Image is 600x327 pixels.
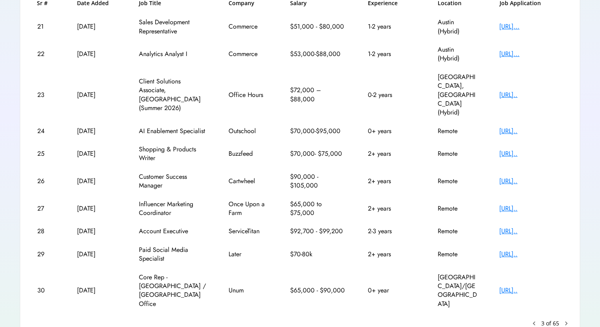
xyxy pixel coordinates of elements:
div: 2+ years [368,177,415,186]
div: Remote [438,149,477,158]
div: Commerce [229,50,268,58]
div: Sales Development Representative [139,18,206,36]
div: [DATE] [77,22,117,31]
div: 2+ years [368,149,415,158]
div: Austin (Hybrid) [438,45,477,63]
div: [GEOGRAPHIC_DATA], [GEOGRAPHIC_DATA] (Hybrid) [438,73,477,117]
div: 2+ years [368,250,415,259]
div: Remote [438,250,477,259]
div: 24 [37,127,55,135]
div: AI Enablement Specialist [139,127,206,135]
div: $70-80k [290,250,346,259]
div: [URL].. [499,227,563,236]
div: [URL].. [499,149,563,158]
div: Office Hours [229,91,268,99]
div: Paid Social Media Specialist [139,246,206,263]
div: Later [229,250,268,259]
div: Once Upon a Farm [229,200,268,218]
div: [URL].. [499,177,563,186]
div: [URL]... [499,22,563,31]
div: [DATE] [77,91,117,99]
div: 29 [37,250,55,259]
div: 0-2 years [368,91,415,99]
div: $65,000 - $90,000 [290,286,346,295]
div: [URL].. [499,250,563,259]
div: 1-2 years [368,50,415,58]
div: $53,000-$88,000 [290,50,346,58]
div: [GEOGRAPHIC_DATA]/[GEOGRAPHIC_DATA] [438,273,477,309]
div: [DATE] [77,227,117,236]
div: Remote [438,177,477,186]
div: 2-3 years [368,227,415,236]
div: $92,700 - $99,200 [290,227,346,236]
div: [URL]... [499,50,563,58]
div: $70,000-$95,000 [290,127,346,135]
div: [URL].. [499,91,563,99]
div: $70,000- $75,000 [290,149,346,158]
div: 28 [37,227,55,236]
div: [DATE] [77,177,117,186]
div: Client Solutions Associate, [GEOGRAPHIC_DATA] (Summer 2026) [139,77,206,113]
div: $72,000 – $88,000 [290,86,346,104]
div: 26 [37,177,55,186]
div: 25 [37,149,55,158]
div: 22 [37,50,55,58]
div: [URL].. [499,127,563,135]
div: Austin (Hybrid) [438,18,477,36]
div: $51,000 - $80,000 [290,22,346,31]
div: Influencer Marketing Coordinator [139,200,206,218]
div: 2+ years [368,204,415,213]
div: $90,000 - $105,000 [290,172,346,190]
div: Cartwheel [229,177,268,186]
div: Analytics Analyst I [139,50,206,58]
div: Unum [229,286,268,295]
div: [URL].. [499,204,563,213]
div: 30 [37,286,55,295]
div: [DATE] [77,50,117,58]
div: 1-2 years [368,22,415,31]
div: Customer Success Manager [139,172,206,190]
div: 23 [37,91,55,99]
div: Outschool [229,127,268,135]
div: [DATE] [77,204,117,213]
div: [DATE] [77,250,117,259]
div: 21 [37,22,55,31]
div: Remote [438,227,477,236]
div: [DATE] [77,286,117,295]
div: 0+ years [368,127,415,135]
div: Shopping & Products Writer [139,145,206,163]
div: Core Rep - [GEOGRAPHIC_DATA] / [GEOGRAPHIC_DATA] Office [139,273,206,309]
div: [URL].. [499,286,563,295]
div: Commerce [229,22,268,31]
div: [DATE] [77,127,117,135]
div: [DATE] [77,149,117,158]
div: Remote [438,204,477,213]
div: 0+ year [368,286,415,295]
div: Account Executive [139,227,206,236]
div: Remote [438,127,477,135]
div: 27 [37,204,55,213]
div: Buzzfeed [229,149,268,158]
div: ServiceTitan [229,227,268,236]
div: $65,000 to $75,000 [290,200,346,218]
